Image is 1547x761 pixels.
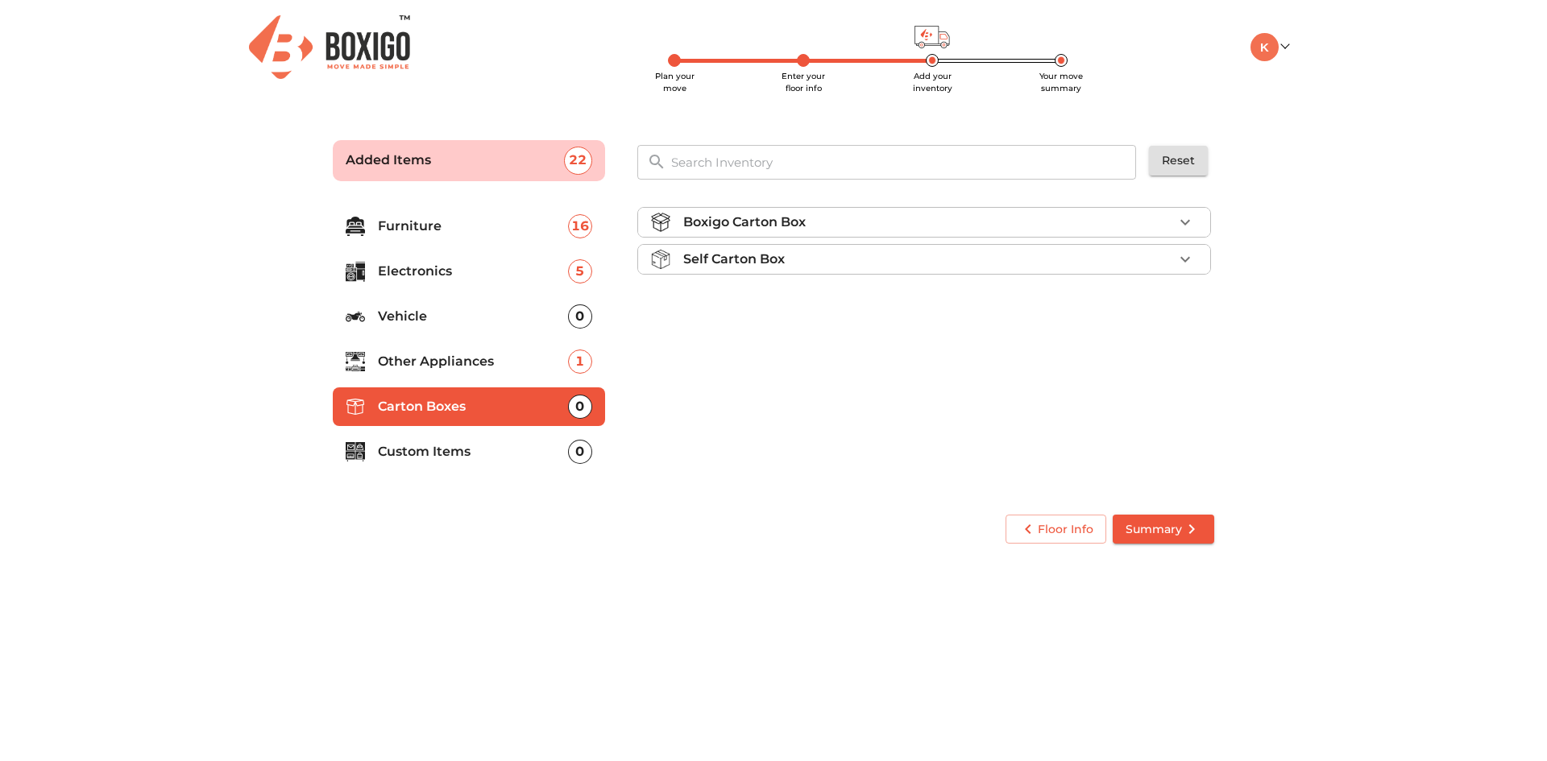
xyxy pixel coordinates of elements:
span: Enter your floor info [782,71,825,93]
p: Furniture [378,217,568,236]
span: Reset [1162,151,1195,171]
span: Add your inventory [913,71,952,93]
p: Carton Boxes [378,397,568,416]
div: 1 [568,349,592,374]
p: Boxigo Carton Box [683,213,806,232]
button: Summary [1113,515,1214,544]
input: Search Inventory [662,145,1147,180]
img: boxigo_carton_box [651,213,670,232]
img: self_carton_box [651,250,670,269]
div: 0 [568,440,592,464]
div: 5 [568,259,592,283]
p: Electronics [378,262,568,281]
div: 0 [568,304,592,329]
p: Custom Items [378,442,568,461]
span: Your move summary [1039,71,1083,93]
button: Floor Info [1006,515,1106,544]
p: Other Appliances [378,352,568,371]
span: Floor Info [1018,519,1093,540]
span: Summary [1126,519,1201,540]
div: 16 [568,214,592,238]
p: Self Carton Box [683,250,785,269]
p: Vehicle [378,307,568,326]
button: Reset [1149,146,1208,176]
div: 0 [568,395,592,419]
img: Boxigo [249,15,410,79]
div: 22 [564,147,592,175]
p: Added Items [346,151,564,170]
span: Plan your move [655,71,695,93]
